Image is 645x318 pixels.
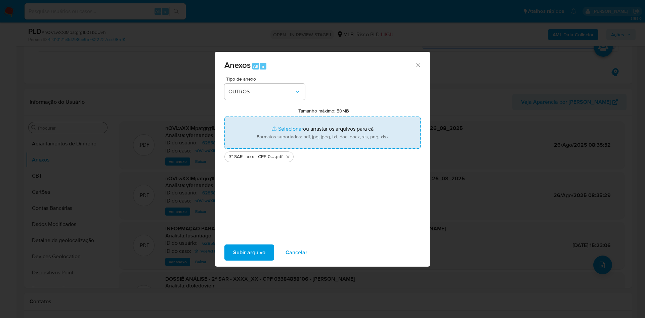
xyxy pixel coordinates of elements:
button: OUTROS [224,84,305,100]
span: Subir arquivo [233,245,265,260]
button: Cancelar [277,244,316,261]
span: Cancelar [286,245,307,260]
ul: Arquivos selecionados [224,149,421,162]
span: Anexos [224,59,251,71]
label: Tamanho máximo: 50MB [298,108,349,114]
button: Fechar [415,62,421,68]
span: .pdf [275,153,283,160]
button: Subir arquivo [224,244,274,261]
button: Excluir 3° SAR - xxx - CPF 03384838106 - BRUNO CATUGY PEREIRA.pdf [284,153,292,161]
span: OUTROS [228,88,294,95]
span: a [262,63,264,70]
span: Alt [253,63,258,70]
span: 3° SAR - xxx - CPF 03384838106 - [PERSON_NAME] [229,153,275,160]
span: Tipo de anexo [226,77,307,81]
